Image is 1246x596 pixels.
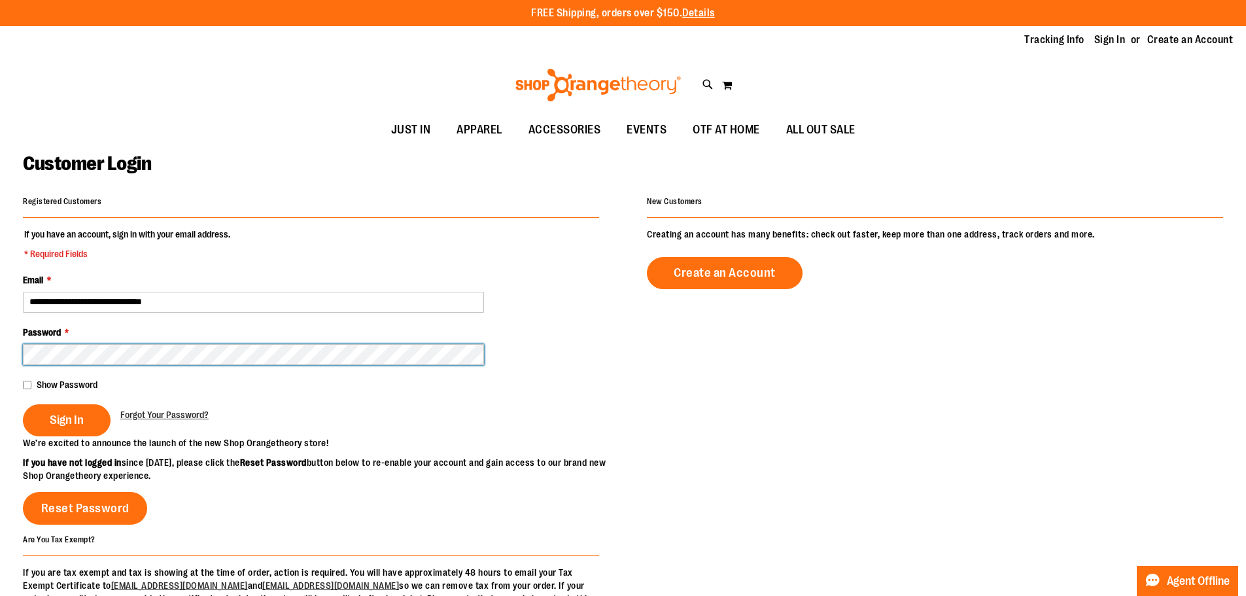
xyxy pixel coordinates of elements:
[37,379,97,390] span: Show Password
[120,408,209,421] a: Forgot Your Password?
[531,6,715,21] p: FREE Shipping, orders over $150.
[23,327,61,338] span: Password
[647,257,803,289] a: Create an Account
[1167,575,1230,587] span: Agent Offline
[1094,33,1126,47] a: Sign In
[786,115,856,145] span: ALL OUT SALE
[1024,33,1084,47] a: Tracking Info
[1137,566,1238,596] button: Agent Offline
[391,115,431,145] span: JUST IN
[647,197,702,206] strong: New Customers
[513,69,683,101] img: Shop Orangetheory
[647,228,1223,241] p: Creating an account has many benefits: check out faster, keep more than one address, track orders...
[262,580,399,591] a: [EMAIL_ADDRESS][DOMAIN_NAME]
[1147,33,1234,47] a: Create an Account
[528,115,601,145] span: ACCESSORIES
[23,436,623,449] p: We’re excited to announce the launch of the new Shop Orangetheory store!
[457,115,502,145] span: APPAREL
[23,456,623,482] p: since [DATE], please click the button below to re-enable your account and gain access to our bran...
[674,266,776,280] span: Create an Account
[682,7,715,19] a: Details
[24,247,230,260] span: * Required Fields
[23,535,95,544] strong: Are You Tax Exempt?
[23,275,43,285] span: Email
[23,152,151,175] span: Customer Login
[23,197,101,206] strong: Registered Customers
[23,457,122,468] strong: If you have not logged in
[50,413,84,427] span: Sign In
[693,115,760,145] span: OTF AT HOME
[627,115,666,145] span: EVENTS
[23,492,147,525] a: Reset Password
[111,580,248,591] a: [EMAIL_ADDRESS][DOMAIN_NAME]
[240,457,307,468] strong: Reset Password
[23,228,232,260] legend: If you have an account, sign in with your email address.
[23,404,111,436] button: Sign In
[41,501,130,516] span: Reset Password
[120,410,209,420] span: Forgot Your Password?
